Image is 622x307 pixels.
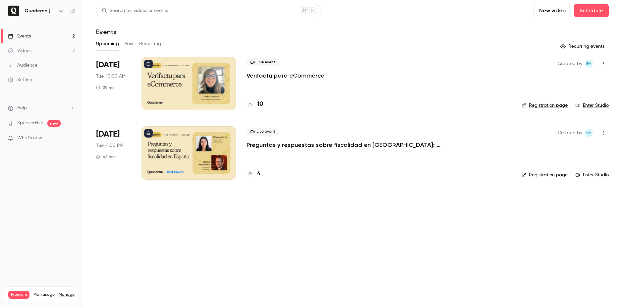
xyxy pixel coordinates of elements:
[8,33,31,39] div: Events
[59,292,75,297] a: Manage
[247,141,445,149] a: Preguntas y respuestas sobre fiscalidad en [GEOGRAPHIC_DATA]: impuestos, facturas y más
[17,135,42,142] span: What's new
[17,120,43,127] a: SpeakerHub
[574,4,609,17] button: Schedule
[585,129,593,137] span: Eileen McRae
[96,85,116,90] div: 30 min
[522,102,568,109] a: Registration page
[247,100,263,109] a: 10
[585,60,593,68] span: Eileen McRae
[102,7,168,14] div: Search for videos or events
[33,292,55,297] span: Plan usage
[96,38,119,49] button: Upcoming
[139,38,161,49] button: Recurring
[96,142,123,149] span: Tue, 4:00 PM
[247,128,279,136] span: Live event
[96,57,131,110] div: Sep 9 Tue, 11:00 AM (Europe/Madrid)
[8,291,29,299] span: Premium
[557,41,609,52] button: Recurring events
[8,62,37,69] div: Audience
[96,28,116,36] h1: Events
[586,129,592,137] span: EM
[8,47,31,54] div: Videos
[8,77,34,83] div: Settings
[47,120,61,127] span: new
[25,8,56,14] h6: Quaderno [GEOGRAPHIC_DATA]
[17,105,27,112] span: Help
[8,6,19,16] img: Quaderno España
[247,169,260,178] a: 4
[558,129,582,137] span: Created by
[124,38,134,49] button: Past
[586,60,592,68] span: EM
[534,4,571,17] button: New video
[522,172,568,178] a: Registration page
[247,58,279,66] span: Live event
[257,100,263,109] h4: 10
[96,60,120,70] span: [DATE]
[576,172,609,178] a: Enter Studio
[576,102,609,109] a: Enter Studio
[96,126,131,179] div: Sep 16 Tue, 5:00 PM (Europe/Madrid)
[96,73,126,80] span: Tue, 10:00 AM
[67,135,75,141] iframe: Noticeable Trigger
[247,72,324,80] a: Verifactu para eCommerce
[558,60,582,68] span: Created by
[96,129,120,140] span: [DATE]
[96,154,116,159] div: 45 min
[8,105,75,112] li: help-dropdown-opener
[257,169,260,178] h4: 4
